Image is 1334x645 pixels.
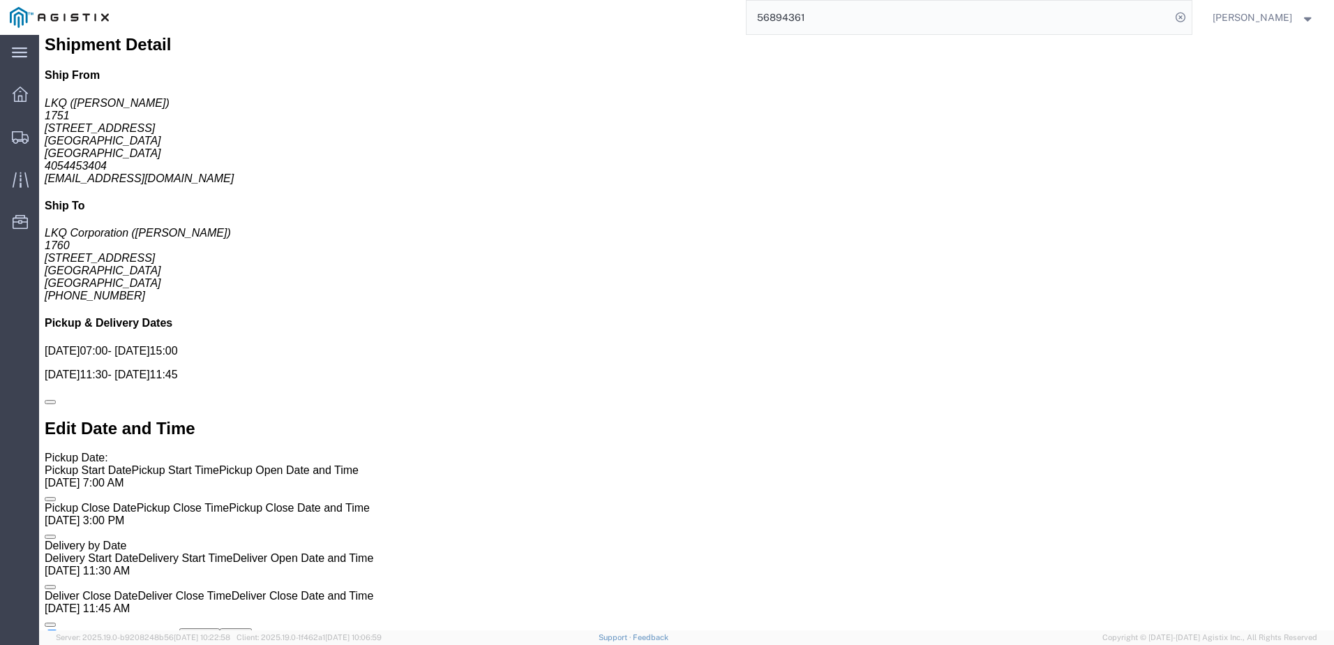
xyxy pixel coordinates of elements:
a: Feedback [633,633,668,642]
iframe: FS Legacy Container [39,35,1334,630]
span: [DATE] 10:22:58 [174,633,230,642]
span: Copyright © [DATE]-[DATE] Agistix Inc., All Rights Reserved [1102,632,1317,644]
button: [PERSON_NAME] [1212,9,1315,26]
span: Client: 2025.19.0-1f462a1 [237,633,382,642]
span: [DATE] 10:06:59 [325,633,382,642]
img: logo [10,7,109,28]
span: Nathan Seeley [1213,10,1292,25]
input: Search for shipment number, reference number [747,1,1171,34]
span: Server: 2025.19.0-b9208248b56 [56,633,230,642]
a: Support [599,633,634,642]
